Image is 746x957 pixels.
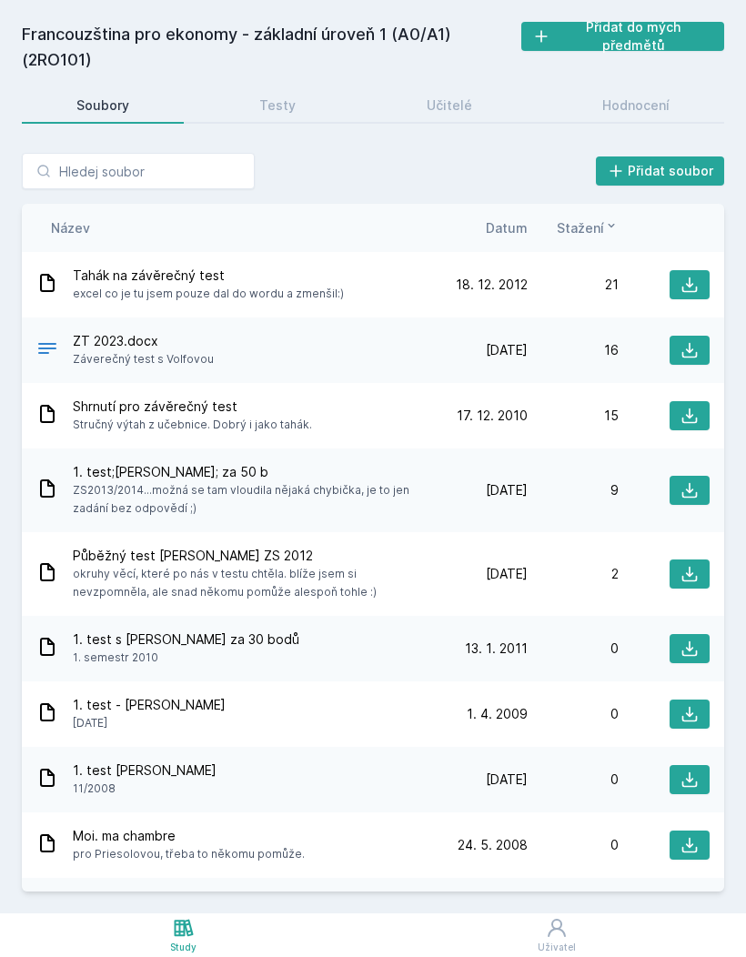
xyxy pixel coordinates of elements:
[528,836,619,854] div: 0
[528,481,619,499] div: 9
[73,780,217,798] span: 11/2008
[557,218,619,237] button: Stažení
[521,22,724,51] button: Přidat do mých předmětů
[528,771,619,789] div: 0
[457,407,528,425] span: 17. 12. 2010
[51,218,90,237] button: Název
[73,285,344,303] span: excel co je tu jsem pouze dal do wordu a zmenšil:)
[456,276,528,294] span: 18. 12. 2012
[486,341,528,359] span: [DATE]
[22,87,184,124] a: Soubory
[486,218,528,237] button: Datum
[73,481,429,518] span: ZS2013/2014...možná se tam vloudila nějaká chybička, je to jen zadání bez odpovědí ;)
[206,87,351,124] a: Testy
[73,463,429,481] span: 1. test;[PERSON_NAME]; za 50 b
[73,714,226,732] span: [DATE]
[73,267,344,285] span: Tahák na závěrečný test
[427,96,472,115] div: Učitelé
[465,640,528,658] span: 13. 1. 2011
[549,87,725,124] a: Hodnocení
[73,416,312,434] span: Stručný výtah z učebnice. Dobrý i jako tahák.
[73,332,214,350] span: ZT 2023.docx
[73,761,217,780] span: 1. test [PERSON_NAME]
[602,96,670,115] div: Hodnocení
[22,22,521,73] h2: Francouzština pro ekonomy - základní úroveň 1 (A0/A1) (2RO101)
[528,705,619,723] div: 0
[372,87,527,124] a: Učitelé
[467,705,528,723] span: 1. 4. 2009
[170,941,197,954] div: Study
[22,153,255,189] input: Hledej soubor
[259,96,296,115] div: Testy
[36,337,58,364] div: DOCX
[73,350,214,368] span: Záverečný test s Volfovou
[528,407,619,425] div: 15
[73,696,226,714] span: 1. test - [PERSON_NAME]
[73,827,305,845] span: Moi. ma chambre
[486,771,528,789] span: [DATE]
[528,640,619,658] div: 0
[76,96,129,115] div: Soubory
[73,398,312,416] span: Shrnutí pro závěrečný test
[528,565,619,583] div: 2
[73,630,299,649] span: 1. test s [PERSON_NAME] za 30 bodů
[486,481,528,499] span: [DATE]
[458,836,528,854] span: 24. 5. 2008
[557,218,604,237] span: Stažení
[73,649,299,667] span: 1. semestr 2010
[596,156,725,186] button: Přidat soubor
[73,547,429,565] span: Půběžný test [PERSON_NAME] ZS 2012
[486,565,528,583] span: [DATE]
[538,941,576,954] div: Uživatel
[73,845,305,863] span: pro Priesolovou, třeba to někomu pomůže.
[528,341,619,359] div: 16
[528,276,619,294] div: 21
[73,565,429,601] span: okruhy věcí, které po nás v testu chtěla. blíže jsem si nevzpomněla, ale snad někomu pomůže alesp...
